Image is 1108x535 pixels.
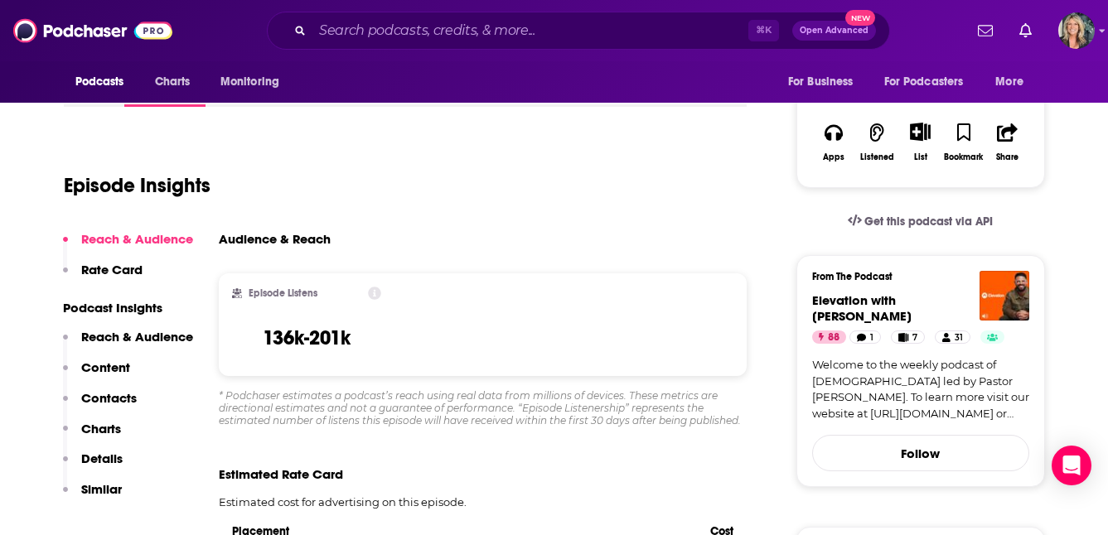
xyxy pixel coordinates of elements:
div: Show More ButtonList [898,112,941,172]
h2: Episode Listens [249,287,317,299]
span: Charts [155,70,191,94]
p: Rate Card [81,262,143,277]
button: Bookmark [942,112,985,172]
a: Show notifications dropdown [971,17,999,45]
a: Charts [144,66,201,98]
div: Open Intercom Messenger [1052,446,1091,485]
button: Details [63,451,123,481]
a: Elevation with Steven Furtick [812,292,912,324]
span: New [845,10,875,26]
span: Estimated Rate Card [219,466,343,482]
p: Contacts [81,390,137,406]
a: 1 [849,330,881,344]
img: Elevation with Steven Furtick [980,271,1029,321]
button: Listened [855,112,898,172]
span: Open Advanced [800,27,868,35]
div: Listened [860,152,894,162]
a: 7 [891,330,925,344]
span: Elevation with [PERSON_NAME] [812,292,912,324]
a: Welcome to the weekly podcast of [DEMOGRAPHIC_DATA] led by Pastor [PERSON_NAME]. To learn more vi... [812,357,1029,422]
button: Show More Button [903,123,937,141]
button: Similar [63,481,122,512]
span: Monitoring [220,70,279,94]
span: 31 [955,330,963,346]
button: Charts [63,421,121,451]
div: * Podchaser estimates a podcast’s reach using real data from millions of devices. These metrics a... [219,389,748,427]
div: Search podcasts, credits, & more... [267,12,890,50]
p: Details [81,451,123,466]
button: open menu [64,66,146,98]
span: More [995,70,1023,94]
p: Content [81,359,130,375]
div: List [914,152,927,162]
button: open menu [209,66,301,98]
div: Bookmark [944,152,983,162]
h3: From The Podcast [812,271,1016,282]
span: 88 [828,330,839,346]
button: Share [985,112,1028,172]
button: Follow [812,435,1029,471]
button: Apps [812,112,855,172]
input: Search podcasts, credits, & more... [312,17,748,44]
span: For Podcasters [884,70,964,94]
h3: 136k-201k [263,325,351,350]
p: Similar [81,481,122,497]
button: Show profile menu [1058,12,1095,49]
button: Reach & Audience [63,329,193,359]
a: Show notifications dropdown [1013,17,1038,45]
h1: Episode Insights [64,173,210,198]
div: Share [996,152,1018,162]
span: 7 [912,330,917,346]
span: Podcasts [75,70,124,94]
button: open menu [777,66,874,98]
p: Reach & Audience [81,329,193,345]
button: Rate Card [63,262,143,292]
button: Reach & Audience [63,231,193,262]
button: Content [63,359,130,390]
p: Charts [81,421,121,436]
div: Apps [823,152,844,162]
span: Get this podcast via API [864,214,993,229]
a: 88 [812,330,846,344]
img: User Profile [1058,12,1095,49]
p: Podcast Insights [63,300,193,316]
h3: Audience & Reach [219,231,331,247]
p: Estimated cost for advertising on this episode. [219,495,748,508]
button: Contacts [63,390,137,421]
span: For Business [788,70,854,94]
a: Get this podcast via API [835,201,1007,242]
span: ⌘ K [748,20,779,41]
button: open menu [873,66,988,98]
span: 1 [870,330,873,346]
button: open menu [984,66,1044,98]
a: 31 [935,330,970,344]
p: Reach & Audience [81,231,193,247]
img: Podchaser - Follow, Share and Rate Podcasts [13,15,172,46]
button: Open AdvancedNew [792,21,876,41]
span: Logged in as lisa.beech [1058,12,1095,49]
